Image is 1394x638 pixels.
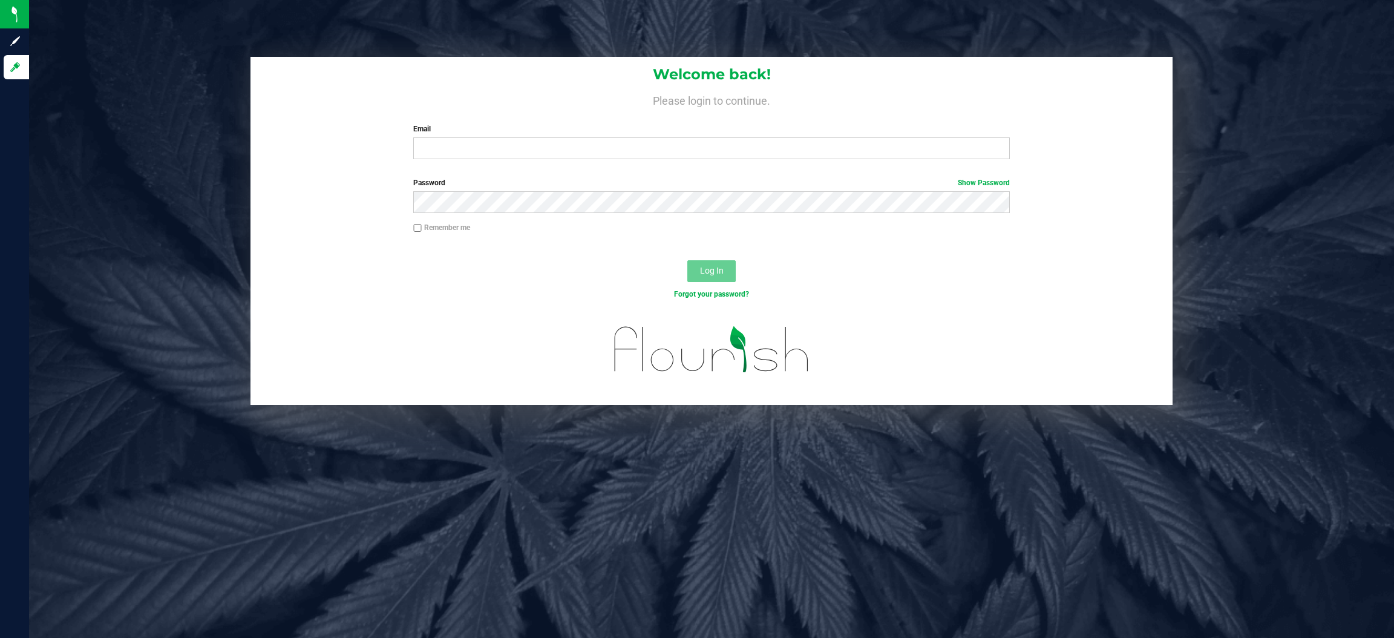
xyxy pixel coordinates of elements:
span: Password [413,179,445,187]
label: Email [413,123,1010,134]
a: Show Password [958,179,1010,187]
h1: Welcome back! [250,67,1173,82]
input: Remember me [413,224,422,232]
label: Remember me [413,222,470,233]
inline-svg: Log in [9,61,21,73]
h4: Please login to continue. [250,92,1173,107]
button: Log In [687,260,736,282]
a: Forgot your password? [674,290,749,298]
inline-svg: Sign up [9,35,21,47]
span: Log In [700,266,724,275]
img: flourish_logo.svg [597,312,827,387]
